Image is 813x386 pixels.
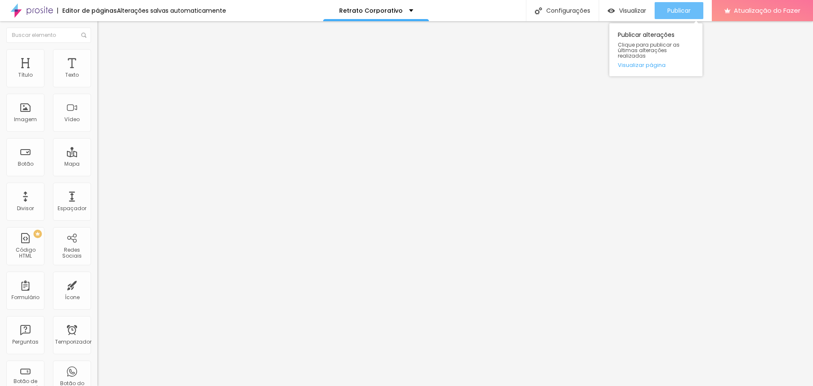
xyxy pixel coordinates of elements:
[618,41,680,59] font: Clique para publicar as últimas alterações realizadas
[16,246,36,259] font: Código HTML
[64,160,80,167] font: Mapa
[618,31,675,39] font: Publicar alterações
[18,160,33,167] font: Botão
[339,6,403,15] font: Retrato Corporativo
[11,294,39,301] font: Formulário
[619,6,646,15] font: Visualizar
[599,2,655,19] button: Visualizar
[65,71,79,78] font: Texto
[6,28,91,43] input: Buscar elemento
[81,33,86,38] img: Ícone
[655,2,703,19] button: Publicar
[65,294,80,301] font: Ícone
[618,61,666,69] font: Visualizar página
[14,116,37,123] font: Imagem
[535,7,542,14] img: Ícone
[546,6,590,15] font: Configurações
[608,7,615,14] img: view-1.svg
[117,6,226,15] font: Alterações salvas automaticamente
[618,62,694,68] a: Visualizar página
[734,6,800,15] font: Atualização do Fazer
[12,338,39,345] font: Perguntas
[58,205,86,212] font: Espaçador
[62,6,117,15] font: Editor de páginas
[64,116,80,123] font: Vídeo
[62,246,82,259] font: Redes Sociais
[17,205,34,212] font: Divisor
[55,338,91,345] font: Temporizador
[18,71,33,78] font: Título
[667,6,691,15] font: Publicar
